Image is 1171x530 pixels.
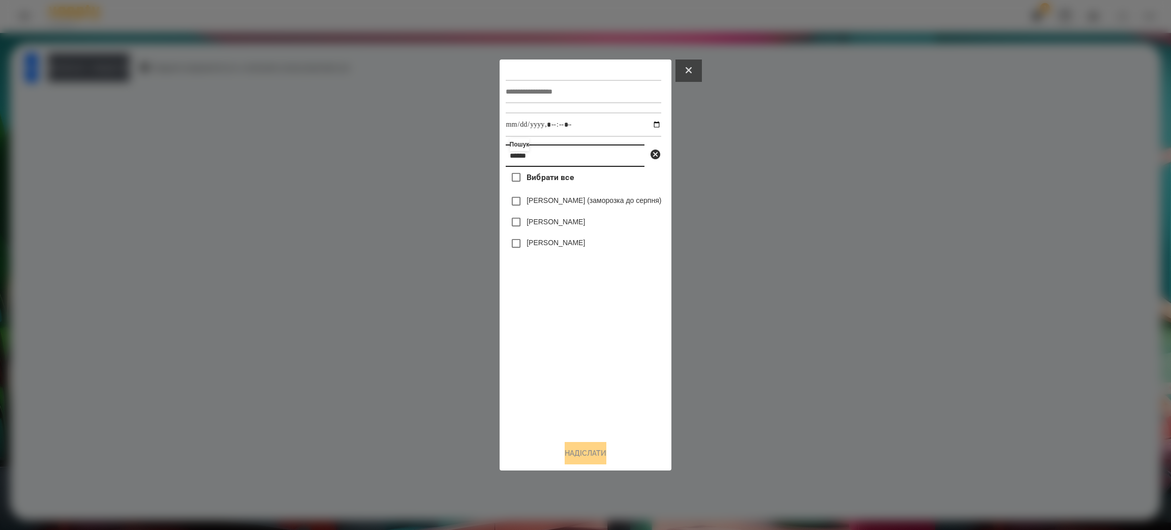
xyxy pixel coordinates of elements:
[527,171,574,184] span: Вибрати все
[527,195,661,205] label: [PERSON_NAME] (заморозка до серпня)
[565,442,606,464] button: Надіслати
[527,238,585,248] label: [PERSON_NAME]
[527,217,585,227] label: [PERSON_NAME]
[510,138,530,151] label: Пошук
